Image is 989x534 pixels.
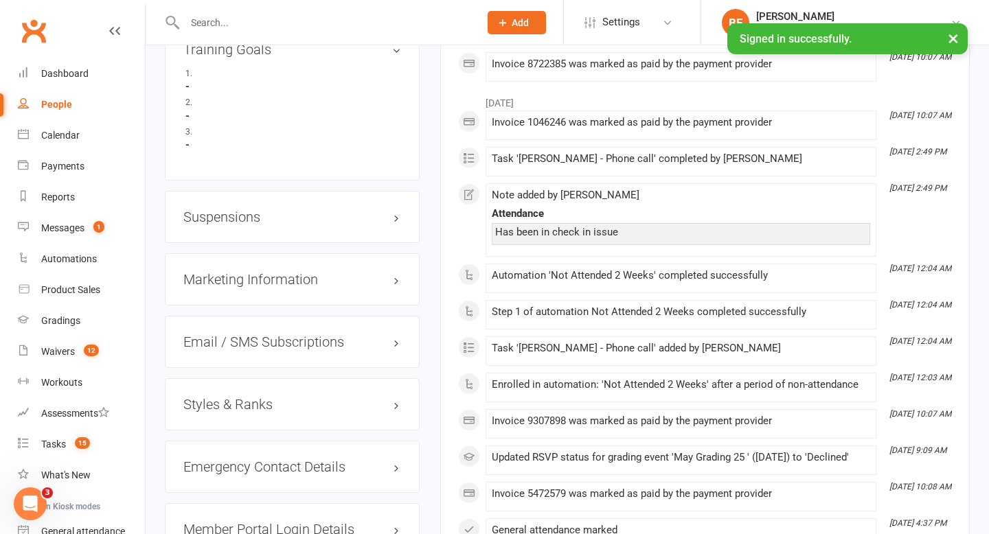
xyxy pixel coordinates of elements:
[941,23,966,53] button: ×
[18,367,145,398] a: Workouts
[889,445,946,455] i: [DATE] 9:09 AM
[185,126,299,139] div: 3.
[185,67,299,80] div: 1.
[183,209,401,224] h3: Suspensions
[18,336,145,367] a: Waivers 12
[183,272,401,287] h3: Marketing Information
[492,189,870,201] div: Note added by [PERSON_NAME]
[18,398,145,429] a: Assessments
[185,110,401,122] strong: -
[492,270,870,281] div: Automation 'Not Attended 2 Weeks' completed successfully
[41,315,80,326] div: Gradings
[185,96,299,109] div: 2.
[18,120,145,151] a: Calendar
[889,264,951,273] i: [DATE] 12:04 AM
[75,437,90,449] span: 15
[185,80,401,93] strong: -
[889,373,951,382] i: [DATE] 12:03 AM
[41,68,89,79] div: Dashboard
[42,487,53,498] span: 3
[889,111,951,120] i: [DATE] 10:07 AM
[740,32,852,45] span: Signed in successfully.
[41,191,75,202] div: Reports
[41,284,100,295] div: Product Sales
[18,460,145,491] a: What's New
[18,58,145,89] a: Dashboard
[18,244,145,275] a: Automations
[18,89,145,120] a: People
[183,334,401,349] h3: Email / SMS Subscriptions
[492,306,870,318] div: Step 1 of automation Not Attended 2 Weeks completed successfully
[18,275,145,305] a: Product Sales
[488,11,546,34] button: Add
[492,58,870,70] div: Invoice 8722385 was marked as paid by the payment provider
[18,305,145,336] a: Gradings
[492,343,870,354] div: Task '[PERSON_NAME] - Phone call' added by [PERSON_NAME]
[495,227,867,238] div: Has been in check in issue
[756,10,951,23] div: [PERSON_NAME]
[183,397,401,412] h3: Styles & Ranks
[722,9,749,36] div: BF
[41,99,72,110] div: People
[41,469,91,480] div: What's New
[889,183,946,193] i: [DATE] 2:49 PM
[18,213,145,244] a: Messages 1
[93,221,104,233] span: 1
[458,89,952,111] li: [DATE]
[41,439,66,450] div: Tasks
[889,409,951,419] i: [DATE] 10:07 AM
[492,488,870,500] div: Invoice 5472579 was marked as paid by the payment provider
[889,147,946,156] i: [DATE] 2:49 PM
[492,452,870,463] div: Updated RSVP status for grading event 'May Grading 25 ' ([DATE]) to 'Declined'
[492,379,870,391] div: Enrolled in automation: 'Not Attended 2 Weeks' after a period of non-attendance
[756,23,951,35] div: Double Dose Muay Thai [GEOGRAPHIC_DATA]
[889,336,951,346] i: [DATE] 12:04 AM
[41,346,75,357] div: Waivers
[18,182,145,213] a: Reports
[41,377,82,388] div: Workouts
[512,17,529,28] span: Add
[602,7,640,38] span: Settings
[41,253,97,264] div: Automations
[41,130,80,141] div: Calendar
[16,14,51,48] a: Clubworx
[492,415,870,427] div: Invoice 9307898 was marked as paid by the payment provider
[492,153,870,165] div: Task '[PERSON_NAME] - Phone call' completed by [PERSON_NAME]
[41,222,84,233] div: Messages
[41,408,109,419] div: Assessments
[889,518,946,528] i: [DATE] 4:37 PM
[84,345,99,356] span: 12
[41,161,84,172] div: Payments
[14,487,47,520] iframe: Intercom live chat
[185,139,401,151] strong: -
[889,300,951,310] i: [DATE] 12:04 AM
[18,429,145,460] a: Tasks 15
[18,151,145,182] a: Payments
[889,482,951,491] i: [DATE] 10:08 AM
[492,208,870,220] div: Attendance
[183,459,401,474] h3: Emergency Contact Details
[492,117,870,128] div: Invoice 1046246 was marked as paid by the payment provider
[181,13,470,32] input: Search...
